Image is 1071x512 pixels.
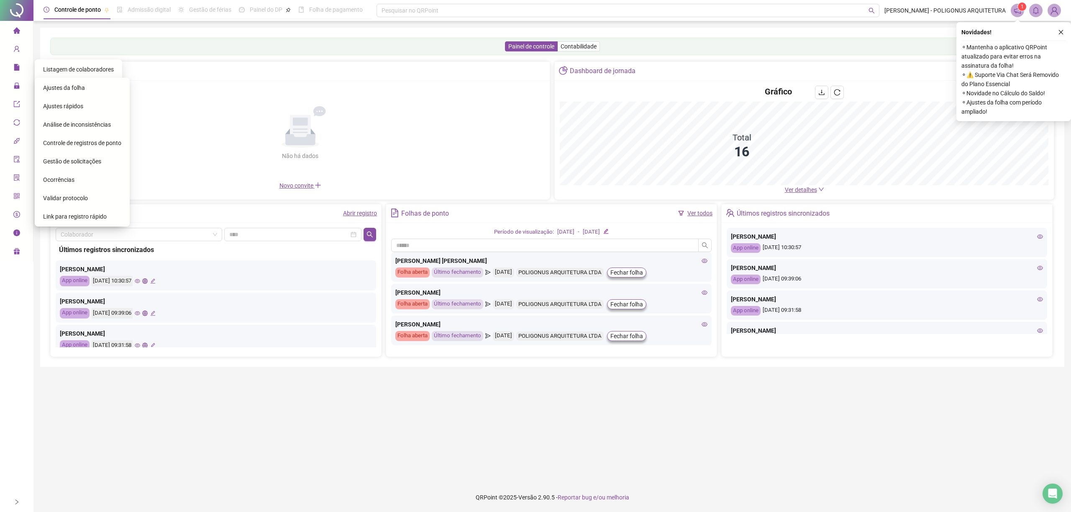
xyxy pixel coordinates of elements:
[702,290,707,295] span: eye
[516,300,604,309] div: POLIGONUS ARQUITETURA LTDA
[1018,3,1026,11] sup: 1
[557,228,574,237] div: [DATE]
[961,70,1066,89] span: ⚬ ⚠️ Suporte Via Chat Será Removido do Plano Essencial
[104,8,109,13] span: pushpin
[60,276,90,286] div: App online
[583,228,600,237] div: [DATE]
[785,186,824,193] a: Ver detalhes down
[607,331,646,341] button: Fechar folha
[178,7,184,13] span: sun
[14,499,20,505] span: right
[60,265,372,274] div: [PERSON_NAME]
[92,308,133,318] div: [DATE] 09:39:06
[142,311,148,316] span: global
[298,7,304,13] span: book
[508,43,554,50] span: Painel de controle
[1032,7,1040,14] span: bell
[135,343,140,348] span: eye
[1037,296,1043,302] span: eye
[785,186,817,193] span: Ver detalhes
[59,245,373,255] div: Últimos registros sincronizados
[60,329,372,338] div: [PERSON_NAME]
[262,151,339,160] div: Não há dados
[395,267,430,278] div: Folha aberta
[607,299,646,309] button: Fechar folha
[607,267,646,278] button: Fechar folha
[43,158,101,165] span: Gestão de solicitações
[518,494,537,501] span: Versão
[135,278,140,284] span: eye
[765,86,792,97] h4: Gráfico
[13,189,20,206] span: qrcode
[92,340,133,351] div: [DATE] 09:31:58
[731,306,761,316] div: App online
[13,42,20,59] span: user-add
[279,182,321,189] span: Novo convite
[286,8,291,13] span: pushpin
[731,275,1043,284] div: [DATE] 09:39:06
[516,268,604,278] div: POLIGONUS ARQUITETURA LTDA
[1043,484,1063,504] div: Open Intercom Messenger
[818,186,824,192] span: down
[44,7,49,13] span: clock-circle
[485,299,491,309] span: send
[150,311,156,316] span: edit
[493,267,514,278] div: [DATE]
[731,243,761,253] div: App online
[834,89,840,96] span: reload
[13,60,20,77] span: file
[493,331,514,341] div: [DATE]
[401,206,449,221] div: Folhas de ponto
[13,152,20,169] span: audit
[561,43,597,50] span: Contabilidade
[13,23,20,40] span: home
[395,331,430,341] div: Folha aberta
[485,267,491,278] span: send
[731,232,1043,241] div: [PERSON_NAME]
[1037,265,1043,271] span: eye
[493,299,514,309] div: [DATE]
[702,242,708,249] span: search
[1058,29,1064,35] span: close
[13,134,20,150] span: api
[570,64,635,78] div: Dashboard de jornada
[961,43,1066,70] span: ⚬ Mantenha o aplicativo QRPoint atualizado para evitar erros na assinatura da folha!
[395,288,707,297] div: [PERSON_NAME]
[726,209,735,217] span: team
[395,299,430,309] div: Folha aberta
[13,207,20,224] span: dollar
[13,226,20,242] span: info-circle
[678,210,684,216] span: filter
[395,256,707,265] div: [PERSON_NAME] [PERSON_NAME]
[1014,7,1021,14] span: notification
[343,210,377,217] a: Abrir registro
[13,244,20,261] span: gift
[578,228,579,237] div: -
[961,98,1066,116] span: ⚬ Ajustes da folha com período ampliado!
[869,8,875,14] span: search
[558,494,629,501] span: Reportar bug e/ou melhoria
[390,209,399,217] span: file-text
[13,171,20,187] span: solution
[43,66,114,73] span: Listagem de colaboradores
[43,176,74,183] span: Ocorrências
[1037,328,1043,334] span: eye
[494,228,554,237] div: Período de visualização:
[559,66,568,75] span: pie-chart
[702,258,707,264] span: eye
[315,182,321,188] span: plus
[135,311,140,316] span: eye
[54,6,101,13] span: Controle de ponto
[43,213,107,220] span: Link para registro rápido
[43,84,85,91] span: Ajustes da folha
[1021,4,1024,10] span: 1
[731,263,1043,273] div: [PERSON_NAME]
[43,103,83,110] span: Ajustes rápidos
[60,297,372,306] div: [PERSON_NAME]
[603,229,609,234] span: edit
[13,97,20,114] span: export
[117,7,123,13] span: file-done
[610,331,643,341] span: Fechar folha
[731,295,1043,304] div: [PERSON_NAME]
[43,140,121,146] span: Controle de registros de ponto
